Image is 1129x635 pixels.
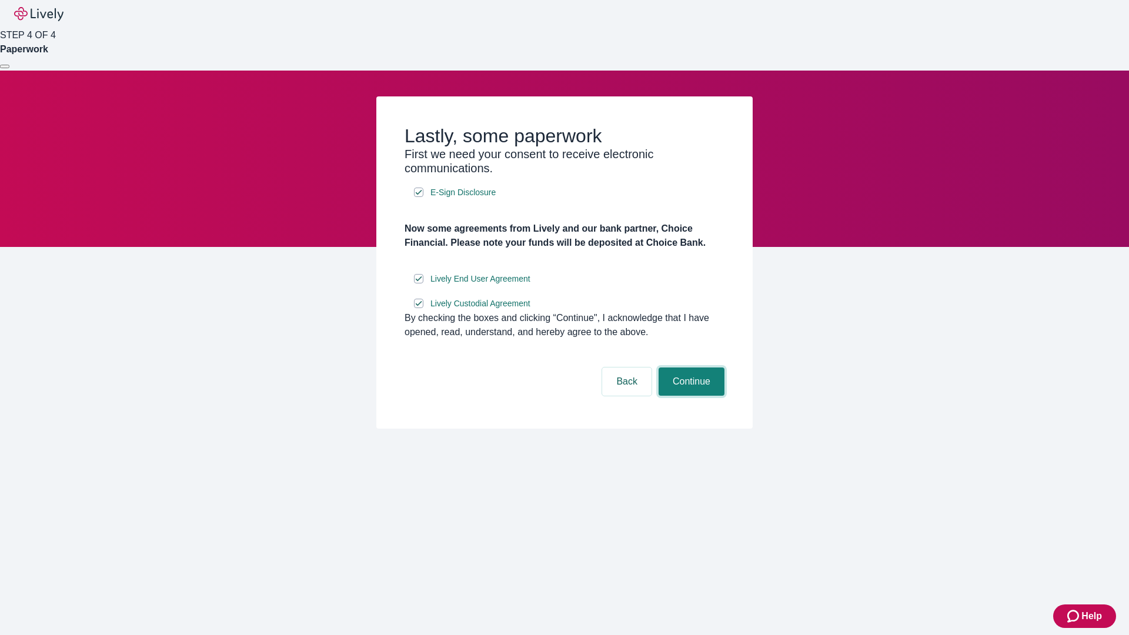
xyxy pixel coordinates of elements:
a: e-sign disclosure document [428,185,498,200]
h4: Now some agreements from Lively and our bank partner, Choice Financial. Please note your funds wi... [405,222,724,250]
span: Help [1081,609,1102,623]
svg: Zendesk support icon [1067,609,1081,623]
button: Continue [659,367,724,396]
span: E-Sign Disclosure [430,186,496,199]
div: By checking the boxes and clicking “Continue", I acknowledge that I have opened, read, understand... [405,311,724,339]
img: Lively [14,7,64,21]
span: Lively End User Agreement [430,273,530,285]
button: Zendesk support iconHelp [1053,604,1116,628]
a: e-sign disclosure document [428,272,533,286]
button: Back [602,367,652,396]
a: e-sign disclosure document [428,296,533,311]
h2: Lastly, some paperwork [405,125,724,147]
span: Lively Custodial Agreement [430,298,530,310]
h3: First we need your consent to receive electronic communications. [405,147,724,175]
